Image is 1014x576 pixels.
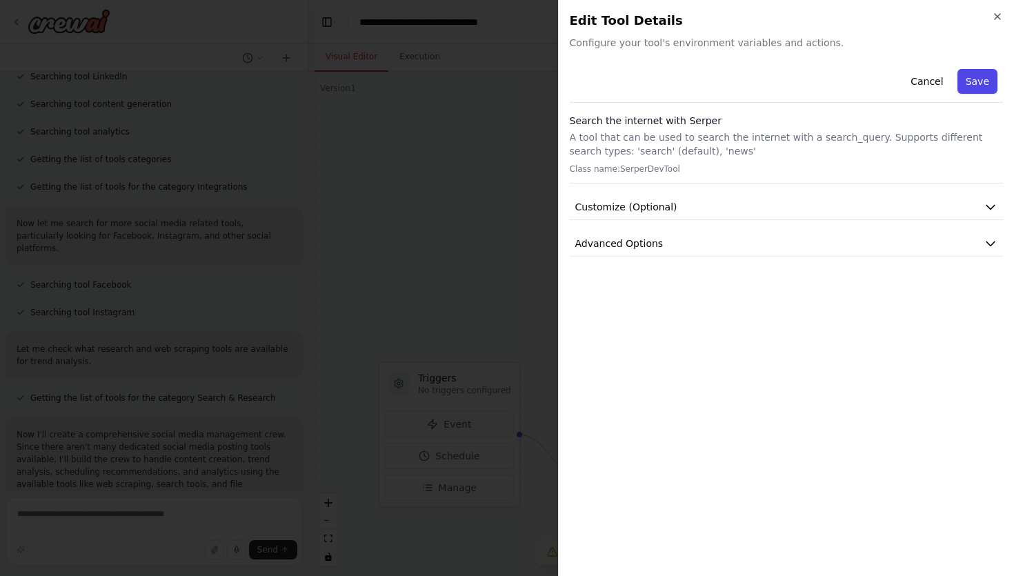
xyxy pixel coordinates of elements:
span: Customize (Optional) [575,200,677,214]
p: A tool that can be used to search the internet with a search_query. Supports different search typ... [570,130,1004,158]
button: Advanced Options [570,231,1004,257]
button: Save [957,69,997,94]
p: Class name: SerperDevTool [570,163,1004,175]
h2: Edit Tool Details [570,11,1004,30]
button: Customize (Optional) [570,195,1004,220]
span: Advanced Options [575,237,664,250]
button: Cancel [902,69,951,94]
span: Configure your tool's environment variables and actions. [570,36,1004,50]
h3: Search the internet with Serper [570,114,1004,128]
